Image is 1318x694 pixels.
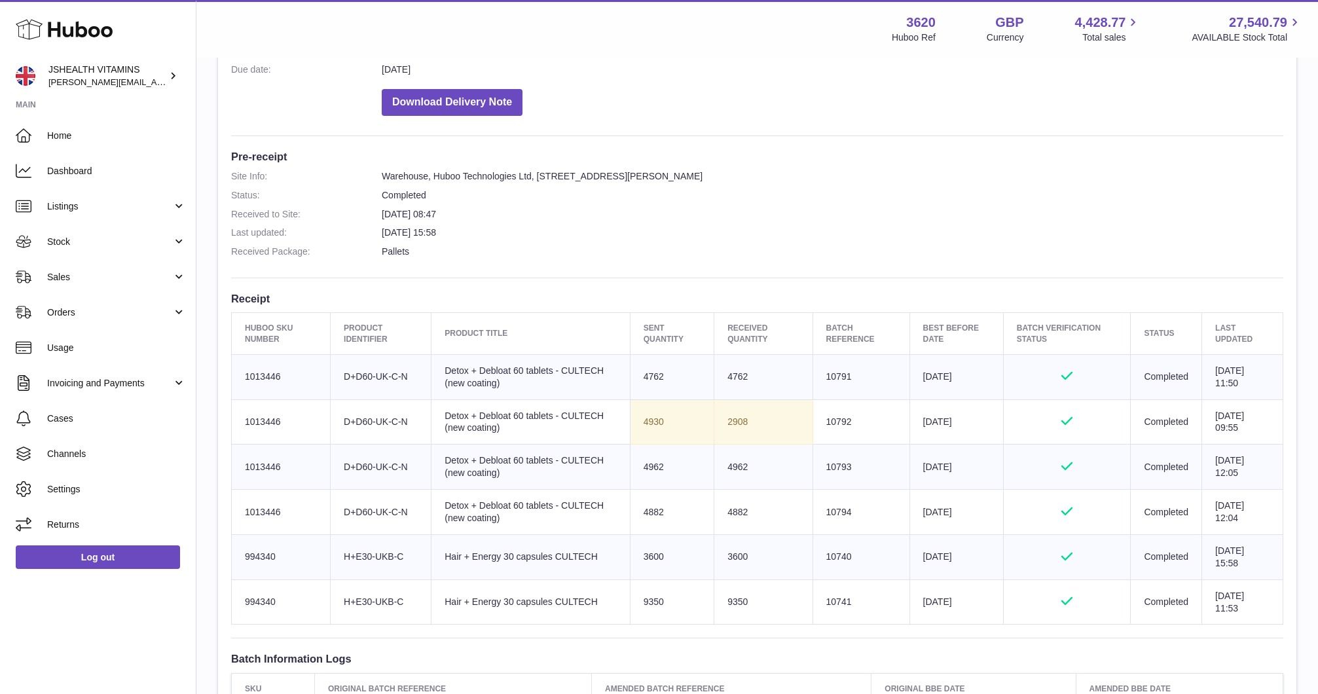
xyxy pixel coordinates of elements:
[232,534,331,579] td: 994340
[1131,399,1202,445] td: Completed
[231,170,382,183] dt: Site Info:
[1192,31,1302,44] span: AVAILABLE Stock Total
[331,445,431,490] td: D+D60-UK-C-N
[231,189,382,202] dt: Status:
[382,64,1283,76] dd: [DATE]
[16,66,35,86] img: francesca@jshealthvitamins.com
[231,651,1283,666] h3: Batch Information Logs
[331,354,431,399] td: D+D60-UK-C-N
[1202,579,1283,625] td: [DATE] 11:53
[906,14,936,31] strong: 3620
[47,519,186,531] span: Returns
[909,579,1003,625] td: [DATE]
[431,490,630,535] td: Detox + Debloat 60 tablets - CULTECH (new coating)
[232,579,331,625] td: 994340
[630,313,714,354] th: Sent Quantity
[892,31,936,44] div: Huboo Ref
[995,14,1023,31] strong: GBP
[1075,14,1141,44] a: 4,428.77 Total sales
[909,445,1003,490] td: [DATE]
[231,208,382,221] dt: Received to Site:
[47,130,186,142] span: Home
[1202,399,1283,445] td: [DATE] 09:55
[16,545,180,569] a: Log out
[331,490,431,535] td: D+D60-UK-C-N
[382,246,1283,258] dd: Pallets
[231,64,382,76] dt: Due date:
[47,165,186,177] span: Dashboard
[630,354,714,399] td: 4762
[331,399,431,445] td: D+D60-UK-C-N
[47,377,172,390] span: Invoicing and Payments
[1131,579,1202,625] td: Completed
[1202,354,1283,399] td: [DATE] 11:50
[232,354,331,399] td: 1013446
[909,354,1003,399] td: [DATE]
[231,291,1283,306] h3: Receipt
[813,445,909,490] td: 10793
[47,412,186,425] span: Cases
[431,579,630,625] td: Hair + Energy 30 capsules CULTECH
[382,208,1283,221] dd: [DATE] 08:47
[431,313,630,354] th: Product title
[1131,313,1202,354] th: Status
[630,534,714,579] td: 3600
[1192,14,1302,44] a: 27,540.79 AVAILABLE Stock Total
[714,579,813,625] td: 9350
[1202,445,1283,490] td: [DATE] 12:05
[1202,490,1283,535] td: [DATE] 12:04
[714,445,813,490] td: 4962
[47,271,172,283] span: Sales
[331,579,431,625] td: H+E30-UKB-C
[909,534,1003,579] td: [DATE]
[714,354,813,399] td: 4762
[431,399,630,445] td: Detox + Debloat 60 tablets - CULTECH (new coating)
[1202,313,1283,354] th: Last updated
[382,227,1283,239] dd: [DATE] 15:58
[231,149,1283,164] h3: Pre-receipt
[232,445,331,490] td: 1013446
[47,306,172,319] span: Orders
[630,399,714,445] td: 4930
[1131,445,1202,490] td: Completed
[431,445,630,490] td: Detox + Debloat 60 tablets - CULTECH (new coating)
[382,170,1283,183] dd: Warehouse, Huboo Technologies Ltd, [STREET_ADDRESS][PERSON_NAME]
[431,534,630,579] td: Hair + Energy 30 capsules CULTECH
[47,448,186,460] span: Channels
[813,579,909,625] td: 10741
[630,445,714,490] td: 4962
[813,399,909,445] td: 10792
[431,354,630,399] td: Detox + Debloat 60 tablets - CULTECH (new coating)
[813,354,909,399] td: 10791
[1131,534,1202,579] td: Completed
[987,31,1024,44] div: Currency
[231,227,382,239] dt: Last updated:
[48,64,166,88] div: JSHEALTH VITAMINS
[813,313,909,354] th: Batch Reference
[1202,534,1283,579] td: [DATE] 15:58
[714,313,813,354] th: Received Quantity
[47,236,172,248] span: Stock
[1131,354,1202,399] td: Completed
[1131,490,1202,535] td: Completed
[813,490,909,535] td: 10794
[1229,14,1287,31] span: 27,540.79
[909,399,1003,445] td: [DATE]
[232,490,331,535] td: 1013446
[382,89,522,116] button: Download Delivery Note
[1075,14,1126,31] span: 4,428.77
[1082,31,1141,44] span: Total sales
[47,342,186,354] span: Usage
[331,534,431,579] td: H+E30-UKB-C
[714,534,813,579] td: 3600
[630,579,714,625] td: 9350
[1003,313,1131,354] th: Batch Verification Status
[630,490,714,535] td: 4882
[909,490,1003,535] td: [DATE]
[232,399,331,445] td: 1013446
[714,490,813,535] td: 4882
[382,189,1283,202] dd: Completed
[232,313,331,354] th: Huboo SKU Number
[331,313,431,354] th: Product Identifier
[714,399,813,445] td: 2908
